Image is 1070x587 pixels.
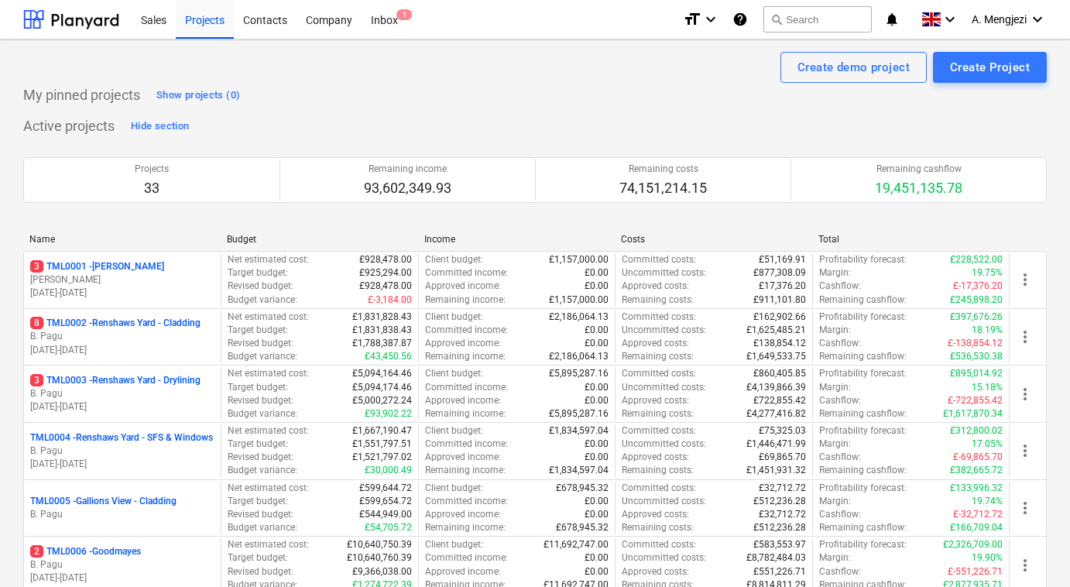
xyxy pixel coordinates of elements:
p: £-3,184.00 [368,293,412,307]
p: £5,895,287.16 [549,407,609,421]
p: £138,854.12 [753,337,806,350]
p: [DATE] - [DATE] [30,287,214,300]
p: Remaining costs : [622,293,694,307]
span: 3 [30,374,43,386]
p: £1,157,000.00 [549,253,609,266]
p: Uncommitted costs : [622,381,706,394]
p: £1,831,838.43 [352,324,412,337]
p: Approved income : [425,565,501,578]
p: Committed income : [425,551,508,565]
p: 33 [135,179,169,197]
i: format_size [683,10,701,29]
p: £30,000.49 [365,464,412,477]
p: Committed income : [425,381,508,394]
span: 2 [30,545,43,558]
p: £-138,854.12 [948,337,1003,350]
p: £1,667,190.47 [352,424,412,438]
p: TML0001 - [PERSON_NAME] [30,260,164,273]
p: 19,451,135.78 [875,179,962,197]
p: Net estimated cost : [228,482,309,495]
p: 19.75% [972,266,1003,280]
p: Remaining income : [425,350,506,363]
i: keyboard_arrow_down [701,10,720,29]
p: 15.18% [972,381,1003,394]
p: Profitability forecast : [819,367,907,380]
p: Cashflow : [819,565,861,578]
p: £678,945.32 [556,482,609,495]
p: B. Pagu [30,330,214,343]
p: £911,101.80 [753,293,806,307]
div: Total [818,234,1003,245]
button: Create demo project [780,52,927,83]
p: Budget variance : [228,464,297,477]
p: £75,325.03 [759,424,806,438]
p: £133,996.32 [950,482,1003,495]
p: Committed costs : [622,311,696,324]
p: Approved income : [425,280,501,293]
p: Client budget : [425,311,483,324]
p: Cashflow : [819,394,861,407]
p: Uncommitted costs : [622,551,706,565]
span: more_vert [1016,499,1034,517]
p: Profitability forecast : [819,424,907,438]
p: B. Pagu [30,387,214,400]
p: £93,902.22 [365,407,412,421]
div: 2TML0006 -GoodmayesB. Pagu[DATE]-[DATE] [30,545,214,585]
button: Hide section [127,114,193,139]
span: more_vert [1016,328,1034,346]
div: Budget [227,234,412,245]
p: 17.05% [972,438,1003,451]
div: Income [424,234,609,245]
p: £51,169.91 [759,253,806,266]
p: Remaining income : [425,521,506,534]
p: £1,617,870.34 [943,407,1003,421]
p: Committed costs : [622,253,696,266]
p: Remaining income : [425,407,506,421]
p: £860,405.85 [753,367,806,380]
p: £0.00 [585,495,609,508]
p: 19.90% [972,551,1003,565]
p: TML0006 - Goodmayes [30,545,141,558]
p: £312,800.02 [950,424,1003,438]
p: My pinned projects [23,86,140,105]
p: £228,522.00 [950,253,1003,266]
p: Budget variance : [228,293,297,307]
p: Remaining costs : [622,464,694,477]
p: £1,649,533.75 [746,350,806,363]
i: keyboard_arrow_down [941,10,959,29]
p: £0.00 [585,551,609,565]
p: £1,521,797.02 [352,451,412,464]
span: more_vert [1016,441,1034,460]
p: Remaining cashflow [875,163,962,176]
p: Uncommitted costs : [622,324,706,337]
p: £54,705.72 [365,521,412,534]
p: Remaining income [364,163,451,176]
p: Client budget : [425,424,483,438]
p: Profitability forecast : [819,311,907,324]
p: £544,949.00 [359,508,412,521]
p: Remaining costs : [622,407,694,421]
p: £-722,855.42 [948,394,1003,407]
p: £599,654.72 [359,495,412,508]
p: £245,898.20 [950,293,1003,307]
p: Budget variance : [228,407,297,421]
p: £0.00 [585,394,609,407]
p: £1,834,597.04 [549,424,609,438]
p: Client budget : [425,367,483,380]
p: £10,640,750.39 [347,538,412,551]
p: Revised budget : [228,394,293,407]
p: Projects [135,163,169,176]
p: Remaining cashflow : [819,407,907,421]
div: 8TML0002 -Renshaws Yard - CladdingB. Pagu[DATE]-[DATE] [30,317,214,356]
p: Budget variance : [228,521,297,534]
p: £512,236.28 [753,521,806,534]
p: £0.00 [585,451,609,464]
button: Search [763,6,872,33]
p: Margin : [819,551,851,565]
p: £32,712.72 [759,482,806,495]
p: £8,782,484.03 [746,551,806,565]
p: £1,625,485.21 [746,324,806,337]
p: £166,709.04 [950,521,1003,534]
p: £10,640,760.39 [347,551,412,565]
p: Committed income : [425,495,508,508]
